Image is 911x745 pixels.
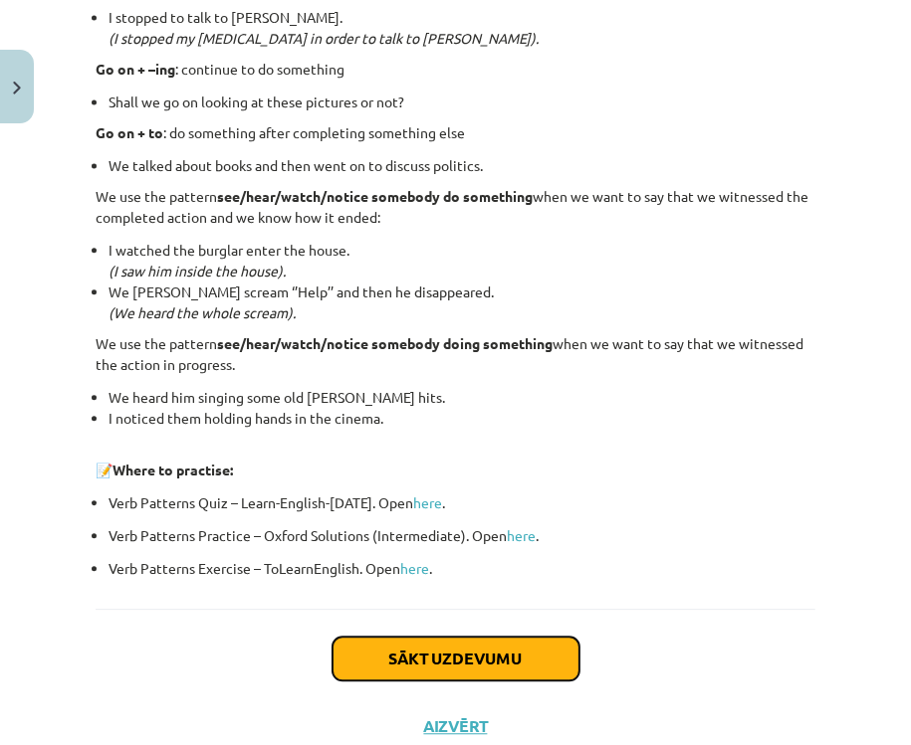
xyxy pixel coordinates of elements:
[109,281,815,323] li: We [PERSON_NAME] scream ‘’Help’’ and then he disappeared.
[333,637,579,680] button: Sākt uzdevumu
[418,716,494,736] button: Aizvērt
[109,7,815,49] li: I stopped to talk to [PERSON_NAME].
[109,92,815,112] li: Shall we go on looking at these pictures or not?
[96,60,175,78] strong: Go on + –ing
[217,334,553,352] strong: see/hear/watch/notice somebody doing something
[109,155,815,176] li: We talked about books and then went on to discuss politics.
[109,240,815,281] li: I watched the burglar enter the house.
[96,123,163,141] strong: Go on + to
[96,333,815,375] p: We use the pattern when we want to say that we witnessed the action in progress.
[96,59,815,80] p: : continue to do something
[109,387,815,408] li: We heard him singing some old [PERSON_NAME] hits.
[13,82,21,94] img: icon-close-lesson-0947bae3869378f0d4975bcd49f059093ad1ed9edebbc8119c70593378902aed.svg
[217,187,533,205] strong: see/hear/watch/notice somebody do something
[113,461,233,478] strong: Where to practise:
[96,439,815,480] p: 📝
[109,558,815,579] p: Verb Patterns Exercise – ToLearnEnglish. Open .
[109,303,296,321] em: (We heard the whole scream).
[96,122,815,143] p: : do something after completing something else
[507,526,536,544] a: here
[109,29,539,47] em: (I stopped my [MEDICAL_DATA] in order to talk to [PERSON_NAME]).
[109,262,286,279] em: (I saw him inside the house).
[109,408,815,429] li: I noticed them holding hands in the cinema.
[109,492,815,513] p: Verb Patterns Quiz – Learn-English-[DATE]. Open .
[109,525,815,546] p: Verb Patterns Practice – Oxford Solutions (Intermediate). Open .
[400,559,429,577] a: here
[413,493,442,511] a: here
[96,186,815,228] p: We use the pattern when we want to say that we witnessed the completed action and we know how it ...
